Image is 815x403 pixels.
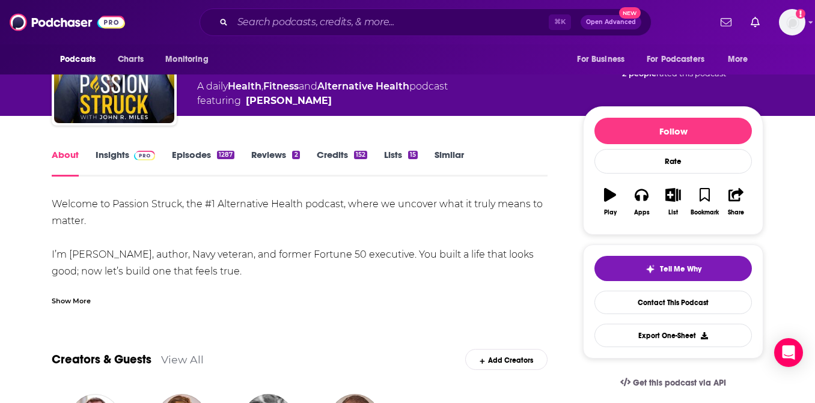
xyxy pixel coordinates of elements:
span: More [728,51,748,68]
span: , [261,80,263,92]
a: Show notifications dropdown [746,12,765,32]
div: Rate [594,149,752,174]
button: Bookmark [689,180,720,223]
a: Reviews2 [251,149,299,177]
div: 1287 [217,151,234,159]
a: Contact This Podcast [594,291,752,314]
button: open menu [157,48,224,71]
div: Bookmark [691,209,719,216]
a: Show notifications dropdown [716,12,736,32]
a: Health [228,80,261,92]
button: open menu [639,48,722,71]
button: Open AdvancedNew [581,15,641,29]
span: Tell Me Why [660,264,701,274]
div: Search podcasts, credits, & more... [200,8,652,36]
div: Apps [634,209,650,216]
a: Similar [435,149,464,177]
a: Fitness [263,80,299,92]
button: open menu [569,48,639,71]
a: Charts [110,48,151,71]
button: Share [721,180,752,223]
div: A daily podcast [197,79,448,108]
a: John R. Miles [246,94,332,108]
a: Creators & Guests [52,352,151,367]
span: Get this podcast via API [633,378,726,388]
a: About [52,149,79,177]
a: Credits152 [317,149,367,177]
span: New [619,7,641,19]
span: For Podcasters [647,51,704,68]
div: 15 [408,151,418,159]
a: Lists15 [384,149,418,177]
input: Search podcasts, credits, & more... [233,13,549,32]
span: For Business [577,51,624,68]
div: Open Intercom Messenger [774,338,803,367]
span: Open Advanced [586,19,636,25]
a: Get this podcast via API [611,368,736,398]
img: User Profile [779,9,805,35]
button: Play [594,180,626,223]
button: Follow [594,118,752,144]
a: InsightsPodchaser Pro [96,149,155,177]
span: Charts [118,51,144,68]
div: Add Creators [465,349,548,370]
span: and [299,80,317,92]
img: Podchaser Pro [134,151,155,160]
svg: Add a profile image [796,9,805,19]
span: Monitoring [165,51,208,68]
img: Podchaser - Follow, Share and Rate Podcasts [10,11,125,34]
div: Share [728,209,744,216]
button: Apps [626,180,657,223]
img: tell me why sparkle [646,264,655,274]
button: Export One-Sheet [594,324,752,347]
div: List [668,209,678,216]
span: ⌘ K [549,14,571,30]
div: Play [604,209,617,216]
button: open menu [719,48,763,71]
button: List [658,180,689,223]
span: Logged in as heidi.egloff [779,9,805,35]
button: Show profile menu [779,9,805,35]
button: open menu [52,48,111,71]
a: Alternative Health [317,80,409,92]
a: View All [161,353,204,366]
a: Episodes1287 [172,149,234,177]
span: Podcasts [60,51,96,68]
button: tell me why sparkleTell Me Why [594,256,752,281]
span: featuring [197,94,448,108]
div: 152 [354,151,367,159]
div: 2 [292,151,299,159]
